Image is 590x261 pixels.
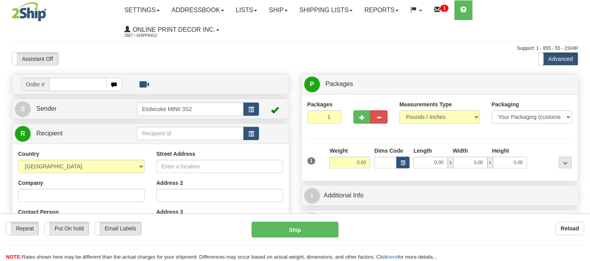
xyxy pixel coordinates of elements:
[137,127,243,140] input: Recipient Id
[325,80,353,87] span: Packages
[555,222,584,235] button: Reload
[304,188,575,204] a: IAdditional Info
[358,0,404,20] a: Reports
[307,100,333,108] label: Packages
[572,90,589,170] iframe: chat widget
[388,254,398,260] a: here
[15,126,31,142] span: R
[36,105,57,112] span: Sender
[18,150,39,158] label: Country
[156,208,183,216] label: Address 3
[6,222,39,235] label: Repeat
[487,157,493,168] span: x
[156,179,183,187] label: Address 2
[15,126,123,142] a: R Recipient
[130,26,215,33] span: Online Print Decor Inc.
[304,77,320,92] span: P
[156,160,283,173] input: Enter a location
[304,212,575,228] a: $Rates
[329,147,347,155] label: Weight
[36,130,62,137] span: Recipient
[307,157,316,164] span: 1
[12,45,578,52] div: Support: 1 - 855 - 55 - 2SHIP
[453,147,468,155] label: Width
[6,254,22,260] span: NOTE:
[18,208,59,216] label: Contact Person
[12,53,58,65] label: Assistant Off
[95,222,141,235] label: Email Labels
[539,53,578,65] label: Advanced
[304,188,320,204] span: I
[156,150,195,158] label: Street Address
[304,213,320,228] span: $
[124,32,183,40] span: 2867 / Shipping2
[252,222,338,237] button: Ship
[440,5,448,12] sup: 1
[559,157,572,168] div: ...
[294,0,358,20] a: Shipping lists
[118,20,225,40] a: Online Print Decor Inc. 2867 / Shipping2
[165,0,230,20] a: Addressbook
[15,101,31,117] span: S
[18,179,43,187] label: Company
[399,100,452,108] label: Measurements Type
[137,102,243,116] input: Sender Id
[12,2,46,22] img: logo2867.jpg
[304,76,575,92] a: P Packages
[448,157,453,168] span: x
[428,0,454,20] a: 1
[118,0,165,20] a: Settings
[263,0,293,20] a: Ship
[15,101,137,117] a: S Sender
[21,78,49,91] span: Order #
[45,222,88,235] label: Put On hold
[414,147,432,155] label: Length
[374,147,403,155] label: Dims Code
[230,0,263,20] a: Lists
[492,100,519,108] label: Packaging
[492,147,509,155] label: Height
[561,225,579,232] b: Reload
